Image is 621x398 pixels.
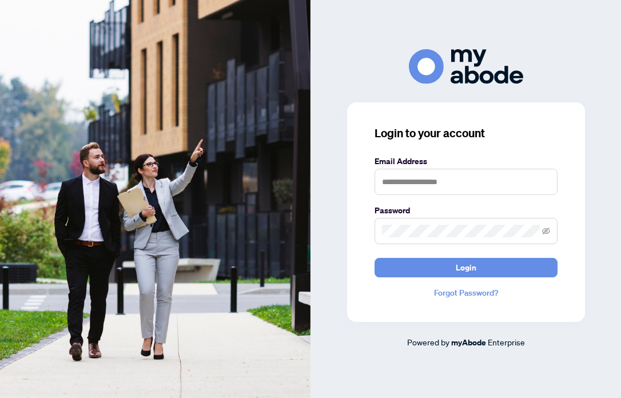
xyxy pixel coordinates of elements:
label: Email Address [375,155,558,168]
h3: Login to your account [375,125,558,141]
label: Password [375,204,558,217]
span: eye-invisible [542,227,550,235]
button: Login [375,258,558,277]
img: ma-logo [409,49,523,84]
span: Login [456,258,476,277]
a: myAbode [451,336,486,349]
span: Enterprise [488,337,525,347]
span: Powered by [407,337,449,347]
a: Forgot Password? [375,286,558,299]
